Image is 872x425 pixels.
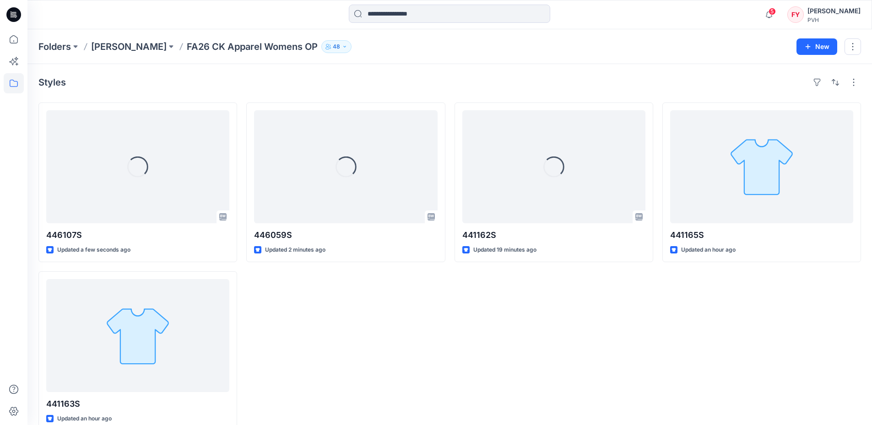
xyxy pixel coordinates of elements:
[46,279,229,392] a: 441163S
[187,40,318,53] p: FA26 CK Apparel Womens OP
[254,229,437,242] p: 446059S
[787,6,804,23] div: FY
[57,245,130,255] p: Updated a few seconds ago
[57,414,112,424] p: Updated an hour ago
[38,40,71,53] a: Folders
[796,38,837,55] button: New
[670,110,853,223] a: 441165S
[807,16,861,23] div: PVH
[91,40,167,53] a: [PERSON_NAME]
[807,5,861,16] div: [PERSON_NAME]
[321,40,352,53] button: 48
[46,398,229,410] p: 441163S
[769,8,776,15] span: 5
[333,42,340,52] p: 48
[38,77,66,88] h4: Styles
[462,229,645,242] p: 441162S
[473,245,536,255] p: Updated 19 minutes ago
[46,229,229,242] p: 446107S
[681,245,736,255] p: Updated an hour ago
[265,245,325,255] p: Updated 2 minutes ago
[670,229,853,242] p: 441165S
